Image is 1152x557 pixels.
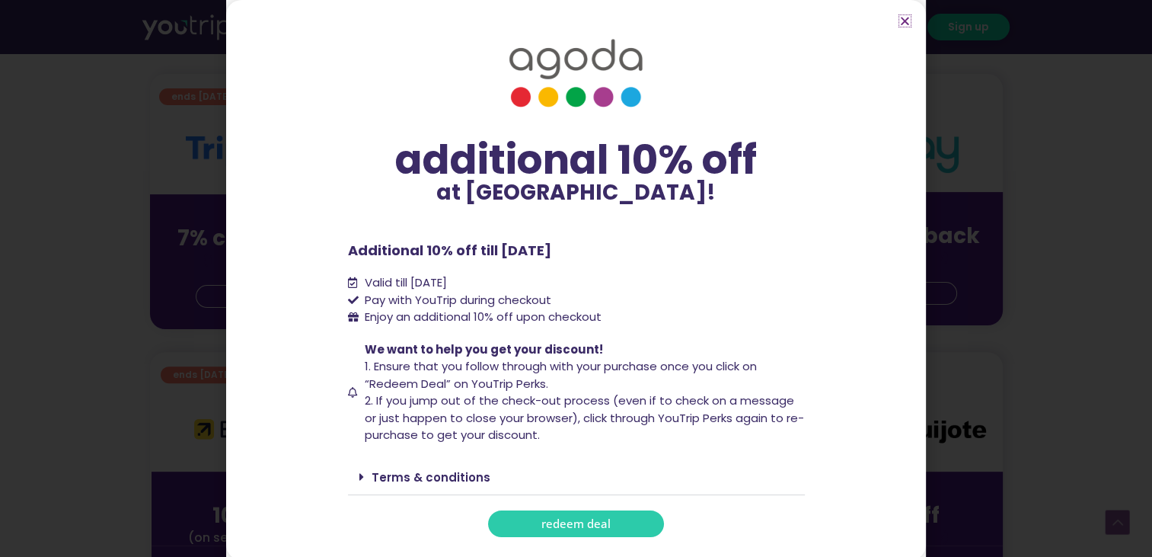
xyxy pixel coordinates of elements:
span: 1. Ensure that you follow through with your purchase once you click on “Redeem Deal” on YouTrip P... [365,358,757,392]
a: redeem deal [488,511,664,537]
span: Pay with YouTrip during checkout [361,292,551,309]
div: Terms & conditions [348,459,805,495]
a: Terms & conditions [372,469,490,485]
span: 2. If you jump out of the check-out process (even if to check on a message or just happen to clos... [365,392,804,443]
span: We want to help you get your discount! [365,341,603,357]
span: redeem deal [541,518,611,530]
span: Valid till [DATE] [361,274,447,292]
p: at [GEOGRAPHIC_DATA]! [348,182,805,203]
a: Close [899,15,911,27]
span: Enjoy an additional 10% off upon checkout [365,309,602,325]
p: Additional 10% off till [DATE] [348,240,805,261]
div: additional 10% off [348,138,805,182]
